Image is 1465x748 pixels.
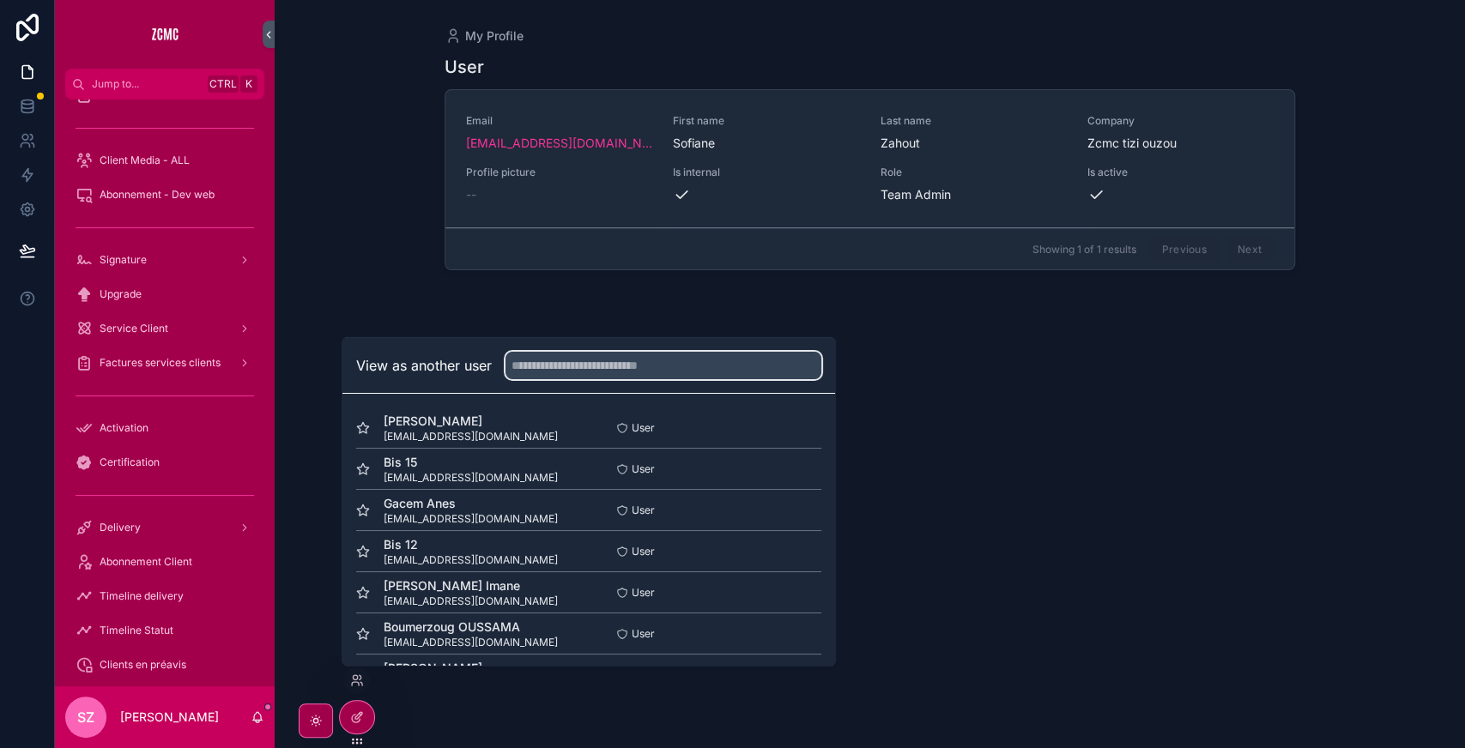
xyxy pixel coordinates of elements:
span: Bis 15 [384,453,558,470]
a: Factures services clients [65,347,264,378]
a: [EMAIL_ADDRESS][DOMAIN_NAME] [466,135,652,152]
span: Boumerzoug OUSSAMA [384,618,558,635]
span: User [632,585,655,599]
span: Zahout [881,135,1067,152]
span: [EMAIL_ADDRESS][DOMAIN_NAME] [384,470,558,484]
p: [PERSON_NAME] [120,709,219,726]
a: Client Media - ALL [65,145,264,176]
span: Ctrl [208,75,239,93]
span: Is active [1087,166,1274,179]
span: Sofiane [673,135,859,152]
a: Certification [65,447,264,478]
span: User [632,626,655,640]
span: [EMAIL_ADDRESS][DOMAIN_NAME] [384,511,558,525]
span: Showing 1 of 1 results [1032,243,1135,256]
span: Zcmc tizi ouzou [1087,135,1177,152]
span: [PERSON_NAME] [384,412,558,429]
h2: View as another user [356,355,492,376]
span: Activation [100,421,148,435]
a: My Profile [445,27,524,45]
span: Signature [100,253,147,267]
span: Certification [100,455,160,469]
span: Timeline Statut [100,624,173,637]
span: User [632,420,655,434]
span: User [632,461,655,475]
span: Role [881,166,1067,179]
span: Last name [881,114,1067,128]
span: [EMAIL_ADDRESS][DOMAIN_NAME] [384,552,558,566]
span: Jump to... [92,77,201,91]
span: [EMAIL_ADDRESS][DOMAIN_NAME] [384,594,558,607]
span: Company [1087,114,1274,128]
span: Clients en préavis [100,658,186,672]
a: Timeline Statut [65,615,264,646]
span: Email [466,114,652,128]
span: User [632,503,655,516]
a: Signature [65,244,264,275]
a: Activation [65,413,264,443]
span: K [242,77,256,91]
span: Factures services clients [100,356,221,370]
a: Abonnement Client [65,546,264,577]
a: Delivery [65,512,264,543]
span: Profile picture [466,166,652,179]
span: User [632,544,655,558]
button: Jump to...CtrlK [65,69,264,100]
h1: User [445,55,484,79]
span: Service Client [100,322,168,335]
span: Is internal [673,166,859,179]
a: Abonnement - Dev web [65,179,264,210]
span: Delivery [100,521,141,534]
span: Abonnement Client [100,555,192,569]
span: Team Admin [881,186,951,203]
span: SZ [77,707,94,727]
span: -- [466,186,476,203]
span: Gacem Anes [384,494,558,511]
span: Bis 12 [384,535,558,552]
span: First name [673,114,859,128]
a: Service Client [65,313,264,344]
span: Client Media - ALL [100,154,190,167]
a: Timeline delivery [65,581,264,612]
span: Timeline delivery [100,589,184,603]
span: Upgrade [100,287,142,301]
a: Upgrade [65,279,264,310]
img: App logo [151,21,179,48]
span: [EMAIL_ADDRESS][DOMAIN_NAME] [384,635,558,648]
span: [EMAIL_ADDRESS][DOMAIN_NAME] [384,429,558,443]
a: Clients en préavis [65,649,264,680]
span: [PERSON_NAME] [384,659,558,676]
span: Abonnement - Dev web [100,188,215,202]
div: scrollable content [55,100,275,686]
a: Email[EMAIL_ADDRESS][DOMAIN_NAME]First nameSofianeLast nameZahoutCompanyZcmc tizi ouzouProfile pi... [445,90,1294,228]
span: My Profile [465,27,524,45]
span: [PERSON_NAME] Imane [384,576,558,594]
